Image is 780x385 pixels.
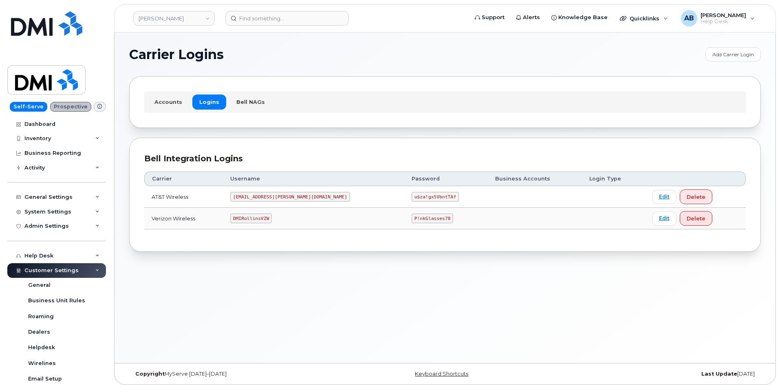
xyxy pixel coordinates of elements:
[230,213,272,223] code: DMIRollinsVZW
[550,371,761,377] div: [DATE]
[680,211,712,226] button: Delete
[582,172,645,186] th: Login Type
[652,211,676,226] a: Edit
[404,172,488,186] th: Password
[412,213,453,223] code: P!nkGlasses78
[129,371,340,377] div: MyServe [DATE]–[DATE]
[687,215,705,222] span: Delete
[705,47,761,62] a: Add Carrier Login
[129,48,224,61] span: Carrier Logins
[144,172,223,186] th: Carrier
[412,192,459,202] code: u$za!gx5VbntTAf
[701,371,737,377] strong: Last Update
[488,172,582,186] th: Business Accounts
[192,95,226,109] a: Logins
[680,189,712,204] button: Delete
[144,153,746,165] div: Bell Integration Logins
[230,192,350,202] code: [EMAIL_ADDRESS][PERSON_NAME][DOMAIN_NAME]
[144,208,223,229] td: Verizon Wireless
[229,95,272,109] a: Bell NAGs
[135,371,165,377] strong: Copyright
[148,95,189,109] a: Accounts
[415,371,468,377] a: Keyboard Shortcuts
[144,186,223,208] td: AT&T Wireless
[652,190,676,204] a: Edit
[687,193,705,201] span: Delete
[223,172,404,186] th: Username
